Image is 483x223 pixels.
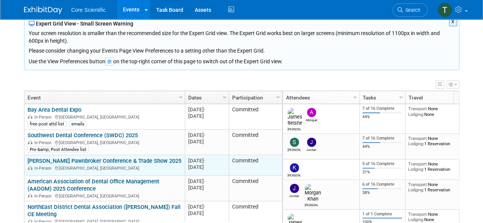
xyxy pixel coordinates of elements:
div: 44% [362,144,402,149]
img: James Belshe [288,108,302,126]
img: In-Person Event [28,140,32,144]
a: Participation [232,91,277,104]
span: Column Settings [352,94,358,100]
div: None None [408,212,463,223]
div: [DATE] [188,106,225,113]
span: Column Settings [398,94,404,100]
a: Attendees [286,91,354,104]
a: American Association of Dental Office Management (AADOM) 2025 Conference [27,178,159,192]
div: Expert Grid View - Small Screen Warning [29,20,455,27]
button: X [449,18,457,26]
img: Jordan McCullough [290,184,299,193]
img: Thila Pathma [438,3,452,17]
div: Morgan Khan [305,202,318,207]
span: Column Settings [221,94,228,100]
div: Pre &amp; Post Attendee list [27,146,89,152]
span: - [204,178,205,184]
div: 5 of 16 Complete [362,161,402,167]
span: In-Person [34,166,54,171]
span: Lodging: [408,217,424,222]
div: [DATE] [188,138,225,145]
div: [DATE] [188,210,225,217]
div: [GEOGRAPHIC_DATA], [GEOGRAPHIC_DATA] [27,165,181,171]
span: Lodging: [408,112,424,117]
img: Kim Kahlmorgan [290,163,299,172]
div: [GEOGRAPHIC_DATA], [GEOGRAPHIC_DATA] [27,193,181,199]
img: In-Person Event [28,194,32,197]
img: In-Person Event [28,115,32,119]
div: [DATE] [188,113,225,119]
a: Southwest Dental Conference (SWDC) 2025 [27,132,138,139]
a: Search [393,3,428,17]
td: Committed [229,104,282,130]
span: Core Scientific [71,7,106,13]
span: Transport: [408,212,428,217]
div: None 1 Reservation [408,161,463,172]
div: James Belshe [288,126,301,131]
div: None 1 Reservation [408,136,463,147]
span: - [204,158,205,164]
div: [DATE] [188,204,225,210]
span: Column Settings [275,94,281,100]
div: Kim Kahlmorgan [288,172,301,177]
div: 7 of 16 Complete [362,136,402,141]
span: - [204,204,205,210]
span: Lodging: [408,187,424,193]
img: Jordan McCullough [307,138,316,147]
div: free post attd list [27,121,66,127]
img: Morgan Khan [305,184,321,202]
span: In-Person [34,194,54,199]
div: 38% [362,190,402,196]
div: [DATE] [188,132,225,138]
img: ExhibitDay [24,6,62,14]
div: Abbigail Belshe [305,117,318,122]
span: Transport: [408,136,428,141]
a: Column Settings [397,91,405,103]
div: 6 of 16 Complete [362,182,402,187]
a: Dates [188,91,224,104]
span: In-Person [34,115,54,120]
td: Committed [229,155,282,176]
span: - [204,107,205,112]
div: Jordan McCullough [288,193,301,198]
div: [DATE] [188,178,225,184]
a: Bay Area Dental Expo [27,106,81,113]
span: In-Person [34,140,54,145]
div: None None [408,106,463,117]
div: 7 of 16 Complete [362,106,402,111]
td: Committed [229,130,282,155]
div: Use the View Preferences button on the top-right corner of this page to switch out of the Expert ... [29,55,455,66]
span: Column Settings [178,94,184,100]
a: Column Settings [351,91,359,103]
a: Tasks [363,91,400,104]
a: Column Settings [274,91,282,103]
img: In-Person Event [28,166,32,170]
div: [DATE] [188,184,225,191]
div: emails [69,121,87,127]
div: Please consider changing your Events Page View Preferences to a setting other than the Expert Grid. [29,45,455,55]
span: Lodging: [408,167,424,172]
div: None 1 Reservation [408,182,463,193]
a: Travel [409,91,461,104]
img: In-Person Event [28,219,32,223]
div: Jordan McCullough [305,147,318,152]
div: 44% [362,114,402,120]
div: [DATE] [188,157,225,164]
div: 31% [362,170,402,175]
img: Abbigail Belshe [307,108,316,117]
a: Event [27,91,180,104]
div: 1 of 1 Complete [362,212,402,217]
a: NorthEast District Dental Association ([PERSON_NAME]) Fall CE Meeting [27,204,181,218]
span: - [204,132,205,138]
div: Sam Robinson [288,147,301,152]
span: Transport: [408,106,428,111]
a: [PERSON_NAME] Pawnbroker Conference & Trade Show 2025 [27,157,181,164]
span: Lodging: [408,141,424,146]
span: Transport: [408,161,428,167]
div: [DATE] [188,164,225,170]
div: Your screen resolution is smaller than the recommended size for the Expert Grid view. The Expert ... [29,27,455,55]
a: Column Settings [176,91,185,103]
div: [GEOGRAPHIC_DATA], [GEOGRAPHIC_DATA] [27,114,181,120]
div: [GEOGRAPHIC_DATA], [GEOGRAPHIC_DATA] [27,139,181,146]
span: Transport: [408,182,428,187]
